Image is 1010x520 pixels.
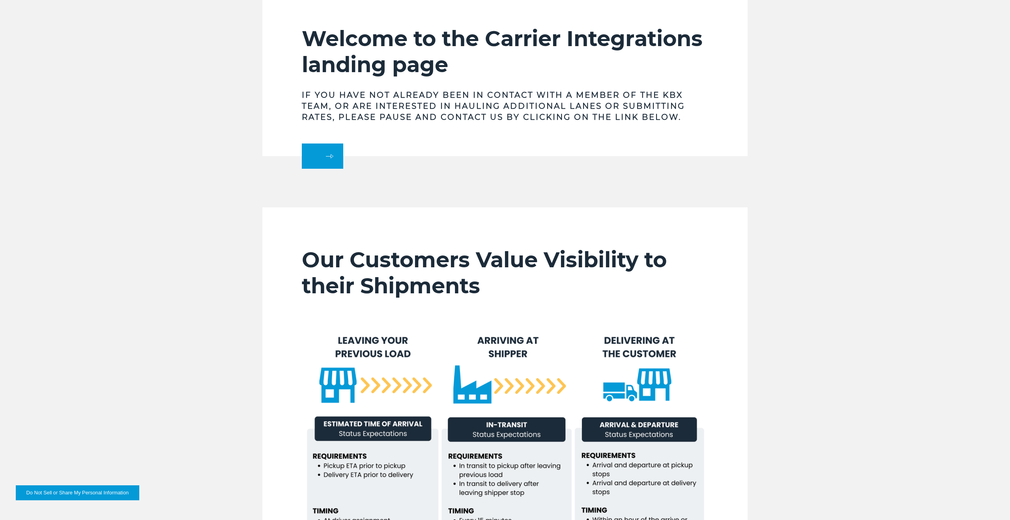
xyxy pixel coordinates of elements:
h3: If you have not already been in contact with a member of the KBX team, or are interested in hauli... [302,89,708,123]
button: Do Not Sell or Share My Personal Information [16,485,139,500]
a: arrow arrow [302,144,343,169]
iframe: Chat Widget [971,482,1010,520]
h2: Welcome to the Carrier Integrations landing page [302,26,708,78]
h2: Our Customers Value Visibility to their Shipments [302,247,708,299]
